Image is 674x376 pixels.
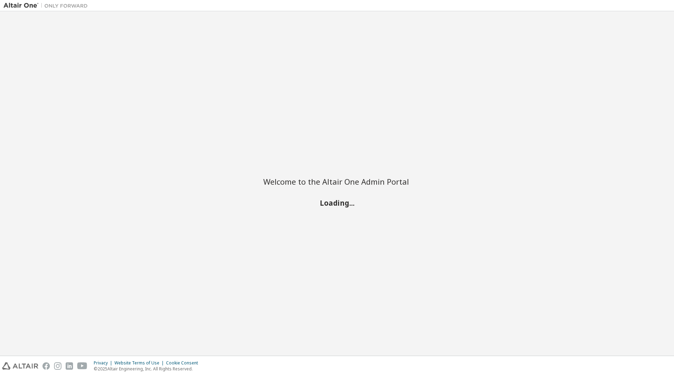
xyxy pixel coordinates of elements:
div: Privacy [94,360,114,366]
p: © 2025 Altair Engineering, Inc. All Rights Reserved. [94,366,202,372]
div: Cookie Consent [166,360,202,366]
img: altair_logo.svg [2,362,38,370]
img: youtube.svg [77,362,87,370]
img: linkedin.svg [66,362,73,370]
h2: Welcome to the Altair One Admin Portal [263,177,411,186]
h2: Loading... [263,198,411,207]
img: Altair One [4,2,91,9]
img: facebook.svg [42,362,50,370]
img: instagram.svg [54,362,61,370]
div: Website Terms of Use [114,360,166,366]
